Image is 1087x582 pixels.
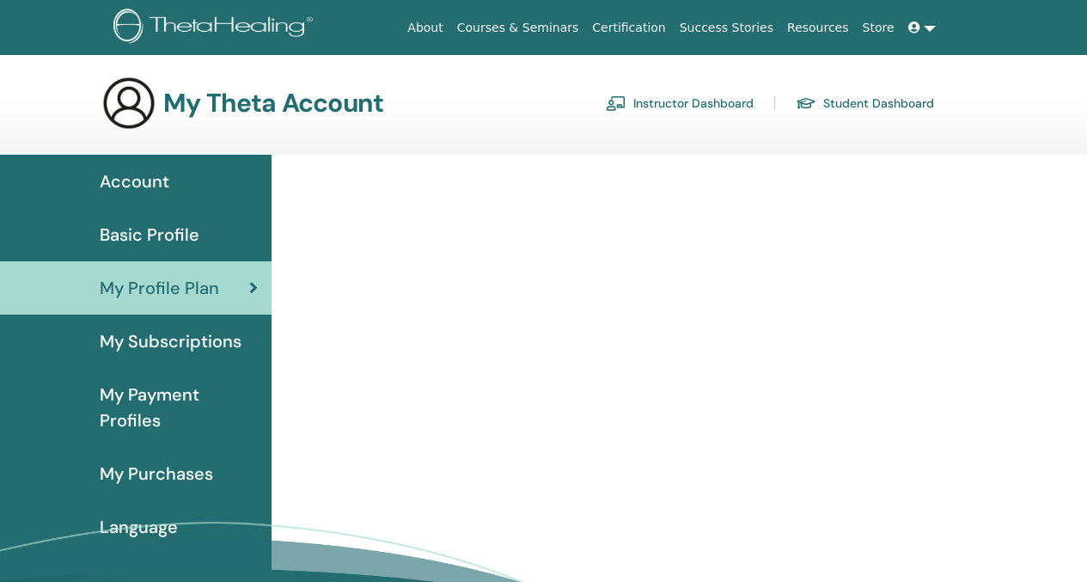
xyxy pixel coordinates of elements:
a: Store [856,12,901,44]
span: Language [100,514,178,540]
a: Instructor Dashboard [606,89,754,117]
img: generic-user-icon.jpg [101,76,156,131]
span: My Profile Plan [100,275,219,301]
span: My Purchases [100,461,213,487]
span: Basic Profile [100,222,199,248]
a: Resources [780,12,856,44]
img: chalkboard-teacher.svg [606,95,626,111]
a: Certification [585,12,672,44]
img: graduation-cap.svg [796,96,816,111]
img: logo.png [113,9,319,47]
a: Courses & Seminars [450,12,586,44]
span: My Payment Profiles [100,382,258,433]
span: Account [100,168,169,194]
span: My Subscriptions [100,328,241,354]
a: About [400,12,449,44]
h3: My Theta Account [163,88,383,119]
a: Student Dashboard [796,89,934,117]
a: Success Stories [673,12,780,44]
